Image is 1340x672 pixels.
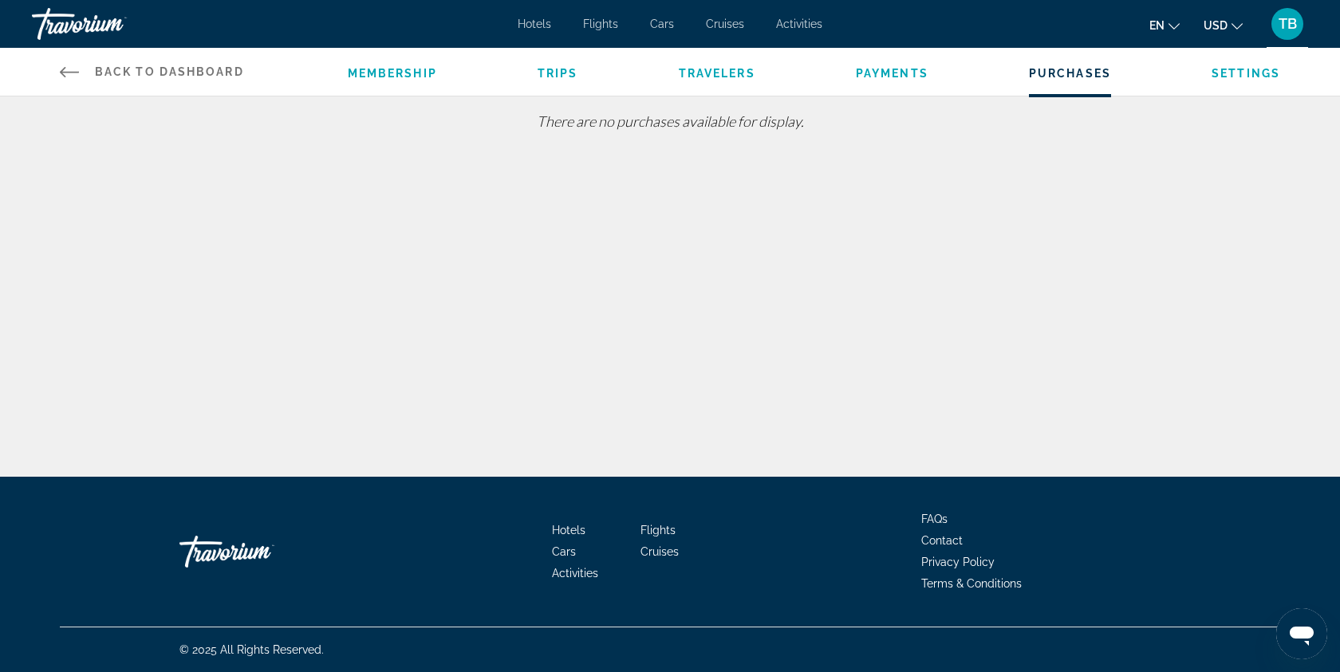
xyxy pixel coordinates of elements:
a: Settings [1212,67,1280,80]
span: Back to Dashboard [95,65,244,78]
a: Back to Dashboard [60,48,244,96]
a: Hotels [552,524,585,536]
a: Cruises [640,545,679,558]
a: Privacy Policy [921,556,995,568]
a: Go Home [179,528,339,576]
a: Flights [583,18,618,30]
a: FAQs [921,513,948,525]
a: Flights [640,524,676,536]
button: User Menu [1267,7,1308,41]
a: Cruises [706,18,744,30]
iframe: Button to launch messaging window [1276,608,1327,659]
a: Hotels [518,18,551,30]
span: © 2025 All Rights Reserved. [179,643,324,656]
button: Change language [1149,14,1180,37]
a: Purchases [1029,67,1111,80]
a: Payments [856,67,928,80]
a: Cars [552,545,576,558]
span: TB [1279,16,1297,32]
span: USD [1204,19,1228,32]
a: Cars [650,18,674,30]
a: Trips [538,67,578,80]
a: Terms & Conditions [921,577,1022,590]
a: Travorium [32,3,191,45]
button: Change currency [1204,14,1243,37]
div: There are no purchases available for display. [60,112,1280,146]
a: Membership [348,67,437,80]
a: Activities [552,567,598,580]
span: en [1149,19,1165,32]
a: Activities [776,18,822,30]
a: Travelers [679,67,755,80]
a: Contact [921,534,963,547]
